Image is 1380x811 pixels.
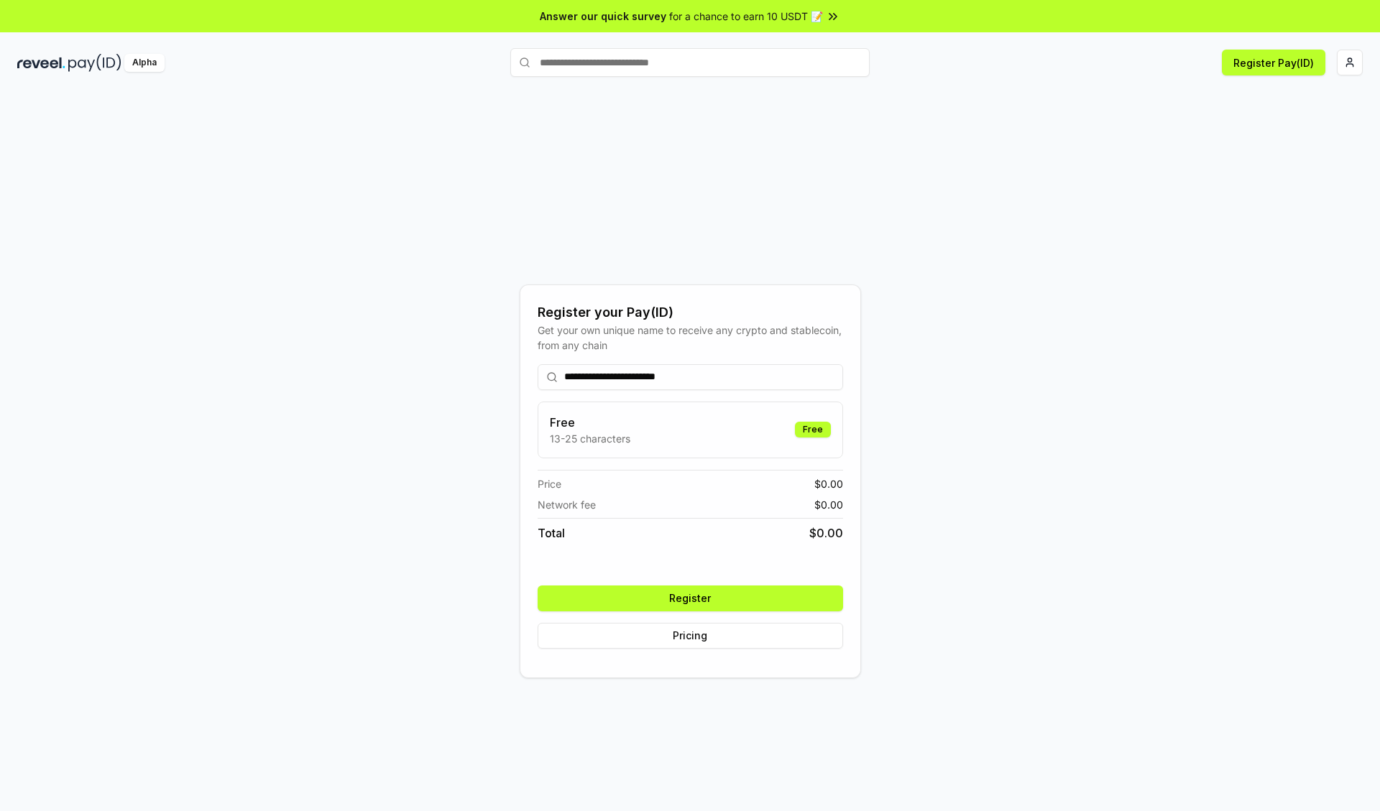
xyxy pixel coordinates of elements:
[68,54,121,72] img: pay_id
[538,302,843,323] div: Register your Pay(ID)
[17,54,65,72] img: reveel_dark
[795,422,831,437] div: Free
[538,476,561,491] span: Price
[540,9,666,24] span: Answer our quick survey
[814,476,843,491] span: $ 0.00
[538,623,843,649] button: Pricing
[809,524,843,542] span: $ 0.00
[669,9,823,24] span: for a chance to earn 10 USDT 📝
[538,323,843,353] div: Get your own unique name to receive any crypto and stablecoin, from any chain
[550,414,630,431] h3: Free
[538,524,565,542] span: Total
[538,497,596,512] span: Network fee
[550,431,630,446] p: 13-25 characters
[538,585,843,611] button: Register
[1222,50,1325,75] button: Register Pay(ID)
[124,54,165,72] div: Alpha
[814,497,843,512] span: $ 0.00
